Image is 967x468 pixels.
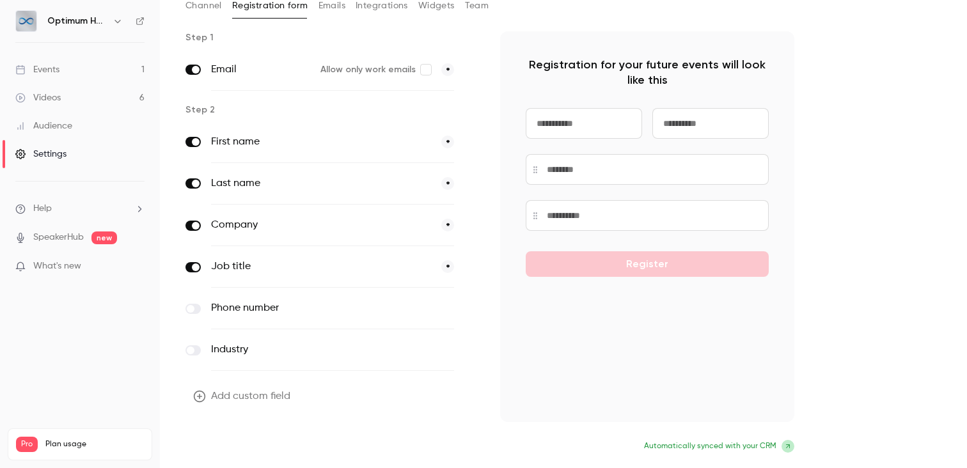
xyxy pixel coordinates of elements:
h6: Optimum Healthcare IT [47,15,107,27]
label: Industry [211,342,401,357]
label: Allow only work emails [320,63,431,76]
button: Update form [185,435,272,460]
p: Step 2 [185,104,480,116]
label: Phone number [211,300,401,316]
span: Automatically synced with your CRM [644,441,776,452]
p: Step 1 [185,31,480,44]
div: Audience [15,120,72,132]
span: new [91,231,117,244]
span: Help [33,202,52,215]
label: First name [211,134,431,150]
li: help-dropdown-opener [15,202,145,215]
p: Registration for your future events will look like this [526,57,769,88]
a: SpeakerHub [33,231,84,244]
label: Company [211,217,431,233]
label: Last name [211,176,431,191]
iframe: Noticeable Trigger [129,261,145,272]
div: Videos [15,91,61,104]
label: Job title [211,259,431,274]
div: Events [15,63,59,76]
span: Plan usage [45,439,144,449]
label: Email [211,62,310,77]
button: Add custom field [185,384,301,409]
img: Optimum Healthcare IT [16,11,36,31]
div: Settings [15,148,67,160]
span: What's new [33,260,81,273]
span: Pro [16,437,38,452]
